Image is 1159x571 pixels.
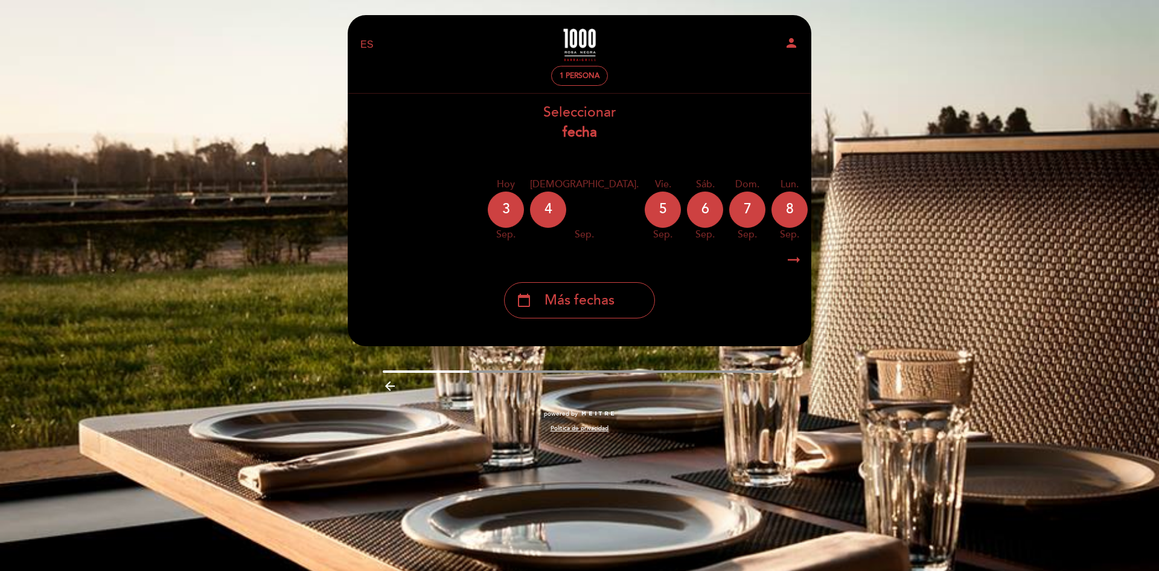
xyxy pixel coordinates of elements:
[488,192,524,228] div: 3
[687,192,723,228] div: 6
[687,228,723,242] div: sep.
[488,178,524,192] div: Hoy
[645,228,681,242] div: sep.
[544,410,615,418] a: powered by
[581,411,615,417] img: MEITRE
[530,228,639,242] div: sep.
[785,247,803,273] i: arrow_right_alt
[563,124,597,141] b: fecha
[729,192,765,228] div: 7
[560,71,599,80] span: 1 persona
[551,424,608,433] a: Política de privacidad
[784,36,799,54] button: person
[544,410,578,418] span: powered by
[729,228,765,242] div: sep.
[645,178,681,192] div: vie.
[645,192,681,228] div: 5
[517,290,531,311] i: calendar_today
[504,28,655,62] a: 1000 Rosa Negra
[771,192,808,228] div: 8
[383,379,397,393] i: arrow_backward
[530,178,639,192] div: [DEMOGRAPHIC_DATA].
[771,178,808,192] div: lun.
[729,178,765,192] div: dom.
[488,228,524,242] div: sep.
[687,178,723,192] div: sáb.
[784,36,799,50] i: person
[544,291,615,311] span: Más fechas
[530,192,566,228] div: 4
[771,228,808,242] div: sep.
[347,103,812,143] div: Seleccionar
